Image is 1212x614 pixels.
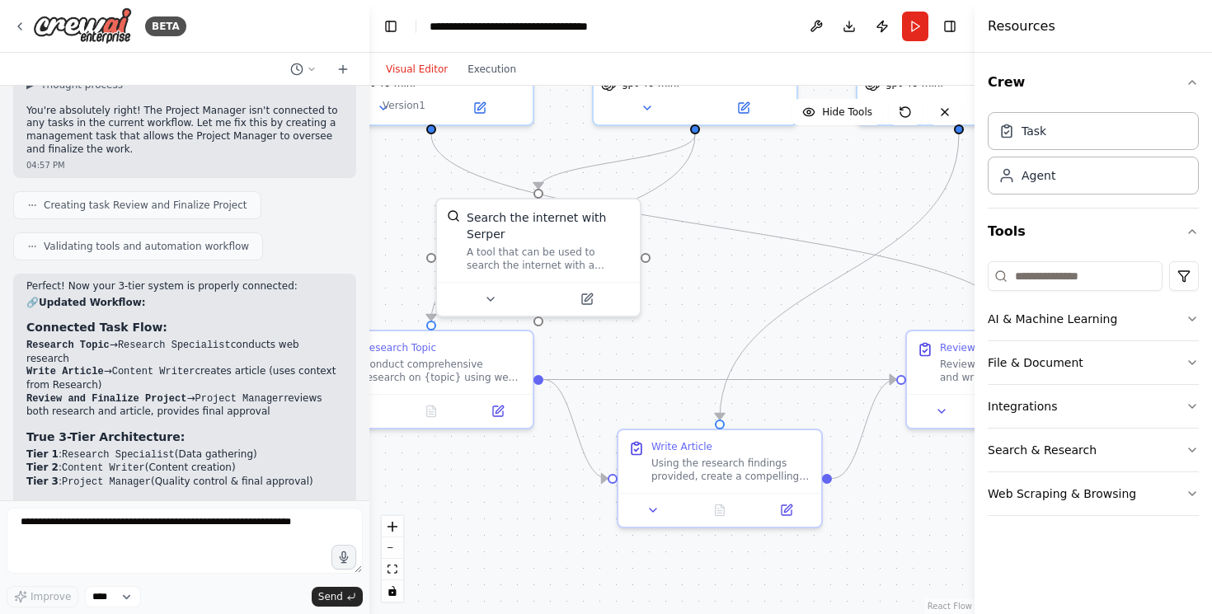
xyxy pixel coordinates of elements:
button: Search & Research [988,429,1199,471]
button: Switch to previous chat [284,59,323,79]
div: Task [1022,123,1046,139]
div: Agent [1022,167,1055,184]
button: Hide Tools [792,99,882,125]
code: Research Specialist [118,340,231,351]
button: No output available [685,500,755,520]
div: Using the research findings provided, create a compelling and well-structured article about {topi... [651,457,811,483]
strong: Tier 2 [26,462,59,473]
button: Hide left sidebar [379,15,402,38]
strong: Tier 1 [26,448,59,460]
code: Content Writer [62,462,145,474]
button: Execution [458,59,526,79]
strong: True 3-Tier Architecture: [26,430,185,443]
button: Start a new chat [330,59,356,79]
div: BETA [145,16,186,36]
strong: Connected Task Flow: [26,321,167,334]
button: toggle interactivity [382,580,403,602]
button: Click to speak your automation idea [331,545,356,569]
code: Content Writer [112,366,195,377]
g: Edge from f080c164-19b3-4a00-8c96-2d1a712438ba to a7b1a35f-bbfc-412e-82a9-7276aa080598 [543,372,896,388]
span: Creating task Review and Finalize Project [44,199,247,212]
button: AI & Machine Learning [988,298,1199,340]
code: Research Topic [26,340,110,351]
button: Tools [988,209,1199,255]
code: Write Article [26,366,104,377]
img: Logo [33,7,132,45]
li: → conducts web research [26,339,343,365]
code: Project Manager [195,393,284,405]
div: Research Topic [363,341,436,354]
button: Open in side panel [697,98,790,118]
code: Research Specialist [62,449,175,461]
li: → reviews both research and article, provides final approval [26,392,343,419]
button: Open in side panel [433,98,526,118]
button: Open in side panel [469,401,526,421]
span: Hide Tools [822,105,872,119]
li: → creates article (uses context from Research) [26,365,343,391]
nav: breadcrumb [430,18,615,35]
button: Open in side panel [540,289,633,309]
div: React Flow controls [382,516,403,602]
div: A tool that can be used to search the internet with a search_query. Supports different search typ... [467,246,630,272]
li: : (Quality control & final approval) [26,476,343,490]
span: Send [318,590,343,603]
button: zoom in [382,516,403,537]
img: SerperDevTool [447,209,460,223]
div: Review the research findings and written article to ensure quality standards are met. Provide fin... [940,358,1100,384]
g: Edge from bdd8720b-b68f-418e-958d-447615458e11 to a7b1a35f-bbfc-412e-82a9-7276aa080598 [423,134,1017,321]
h4: Resources [988,16,1055,36]
button: Integrations [988,385,1199,428]
div: 04:57 PM [26,159,343,171]
h2: 🔗 [26,297,343,310]
div: Tools [988,255,1199,529]
div: Write Article [651,440,712,453]
div: Write ArticleUsing the research findings provided, create a compelling and well-structured articl... [617,429,823,528]
code: Project Manager [62,476,151,488]
button: Send [312,587,363,607]
p: You're absolutely right! The Project Manager isn't connected to any tasks in the current workflow... [26,105,343,156]
button: Open in side panel [758,500,815,520]
code: Review and Finalize Project [26,393,186,405]
g: Edge from f080c164-19b3-4a00-8c96-2d1a712438ba to c6dd28ed-918c-47e0-bb73-b473da856518 [543,372,608,487]
strong: Tier 3 [26,476,59,487]
button: No output available [397,401,467,421]
button: Improve [7,586,78,607]
span: Validating tools and automation workflow [44,240,249,253]
div: Crew [988,105,1199,208]
button: Hide right sidebar [938,15,961,38]
div: SerperDevToolSearch the internet with SerperA tool that can be used to search the internet with a... [435,198,641,317]
div: Version 1 [383,99,425,112]
button: Visual Editor [376,59,458,79]
g: Edge from 93d0cc8d-b59d-4b08-ba9a-8ace08c7404c to c6dd28ed-918c-47e0-bb73-b473da856518 [712,134,967,419]
div: Review and Finalize Project [940,341,1074,354]
div: Search the internet with Serper [467,209,630,242]
div: Conduct comprehensive research on {topic} using web search tools. Gather current facts, statistic... [363,358,523,384]
button: fit view [382,559,403,580]
button: Crew [988,59,1199,105]
div: Review and Finalize ProjectReview the research findings and written article to ensure quality sta... [905,330,1111,429]
g: Edge from 66b39d07-e237-41d8-a2d1-d83c77a56b50 to bb68dc0b-749c-4ee0-a4ad-46c9eb94b2ba [530,134,703,189]
button: File & Document [988,341,1199,384]
button: Web Scraping & Browsing [988,472,1199,515]
g: Edge from c6dd28ed-918c-47e0-bb73-b473da856518 to a7b1a35f-bbfc-412e-82a9-7276aa080598 [832,372,896,487]
button: zoom out [382,537,403,559]
li: : (Data gathering) [26,448,343,462]
g: Edge from 66b39d07-e237-41d8-a2d1-d83c77a56b50 to f080c164-19b3-4a00-8c96-2d1a712438ba [423,134,703,321]
li: : (Content creation) [26,462,343,476]
div: Research TopicConduct comprehensive research on {topic} using web search tools. Gather current fa... [328,330,534,429]
span: Improve [31,590,71,603]
strong: Updated Workflow: [39,297,146,308]
p: Perfect! Now your 3-tier system is properly connected: [26,280,343,293]
p: Now the Project Manager actually oversees the entire process by reviewing both the research findi... [26,499,343,564]
a: React Flow attribution [928,602,972,611]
